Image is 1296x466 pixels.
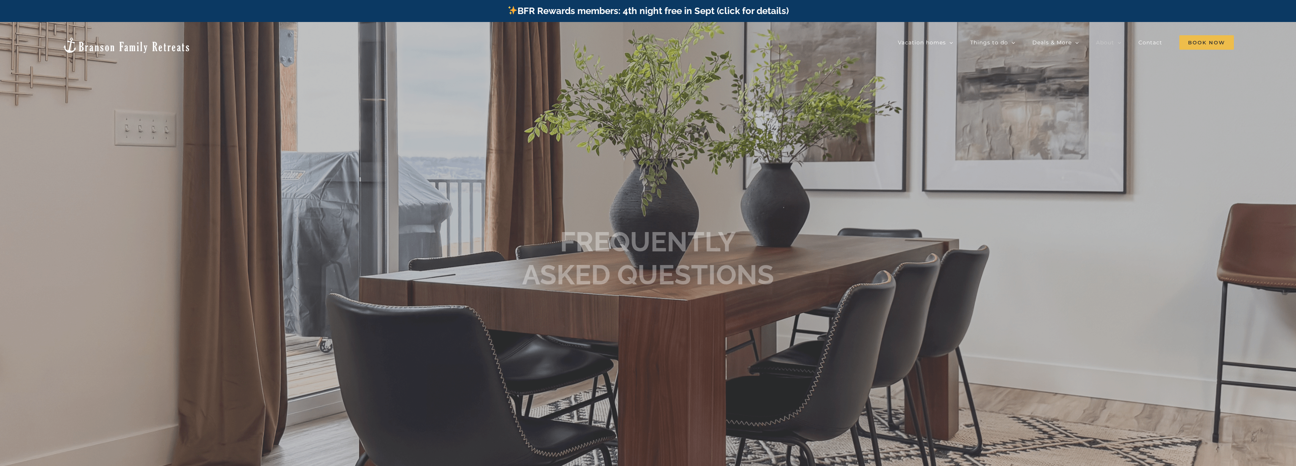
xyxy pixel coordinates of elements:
[1096,35,1121,50] a: About
[898,35,953,50] a: Vacation homes
[1138,35,1162,50] a: Contact
[1032,40,1072,45] span: Deals & More
[898,40,946,45] span: Vacation homes
[507,5,789,16] a: BFR Rewards members: 4th night free in Sept (click for details)
[1138,40,1162,45] span: Contact
[970,40,1008,45] span: Things to do
[508,6,517,15] img: ✨
[1179,35,1234,50] a: Book Now
[62,37,191,54] img: Branson Family Retreats Logo
[898,35,1234,50] nav: Main Menu
[970,35,1015,50] a: Things to do
[522,226,774,291] b: FREQUENTLY ASKED QUESTIONS
[1032,35,1079,50] a: Deals & More
[1096,40,1114,45] span: About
